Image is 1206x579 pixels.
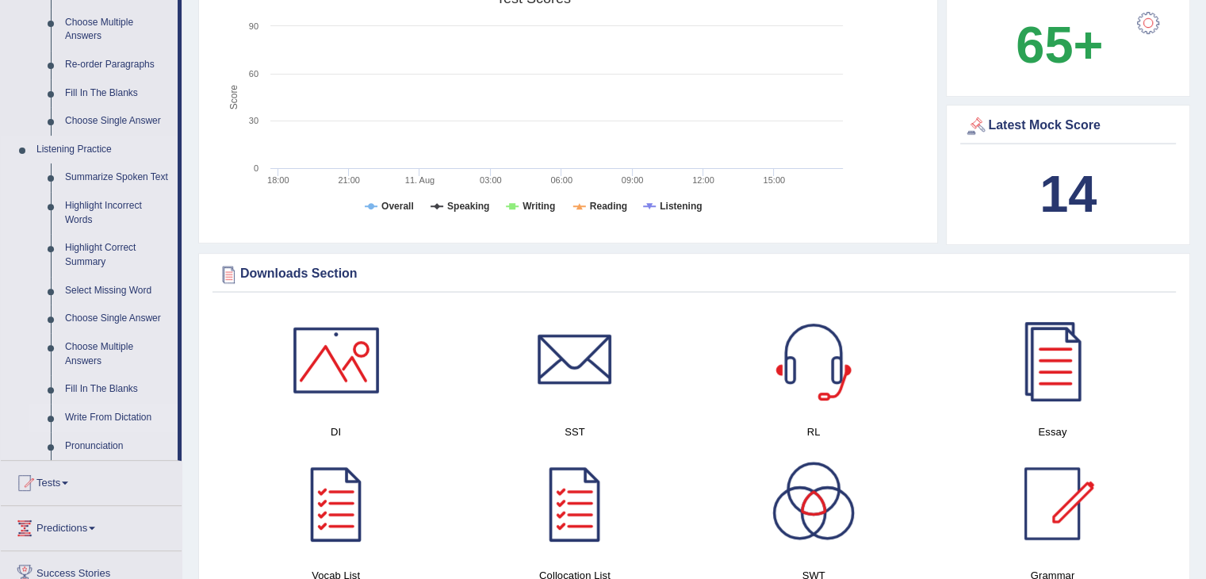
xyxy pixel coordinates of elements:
a: Highlight Correct Summary [58,234,178,276]
text: 06:00 [550,175,572,185]
div: Latest Mock Score [964,114,1172,138]
tspan: Speaking [447,201,489,212]
a: Select Missing Word [58,277,178,305]
tspan: 11. Aug [405,175,435,185]
a: Choose Single Answer [58,305,178,333]
h4: SST [463,424,686,440]
a: Highlight Incorrect Words [58,192,178,234]
text: 21:00 [338,175,360,185]
b: 14 [1039,165,1097,223]
a: Choose Single Answer [58,107,178,136]
h4: RL [703,424,925,440]
a: Pronunciation [58,432,178,461]
tspan: Listening [660,201,702,212]
text: 18:00 [267,175,289,185]
h4: Essay [941,424,1164,440]
div: Downloads Section [216,263,1172,286]
tspan: Overall [381,201,414,212]
a: Choose Multiple Answers [58,333,178,375]
text: 03:00 [480,175,502,185]
a: Write From Dictation [58,404,178,432]
a: Predictions [1,506,182,546]
text: 30 [249,116,258,125]
b: 65+ [1016,16,1103,74]
a: Tests [1,461,182,500]
text: 09:00 [622,175,644,185]
a: Re-order Paragraphs [58,51,178,79]
a: Summarize Spoken Text [58,163,178,192]
tspan: Reading [590,201,627,212]
a: Choose Multiple Answers [58,9,178,51]
tspan: Writing [523,201,555,212]
text: 0 [254,163,258,173]
text: 15:00 [763,175,785,185]
text: 90 [249,21,258,31]
a: Fill In The Blanks [58,375,178,404]
h4: DI [224,424,447,440]
text: 12:00 [692,175,714,185]
tspan: Score [228,85,239,110]
a: Fill In The Blanks [58,79,178,108]
a: Listening Practice [29,136,178,164]
text: 60 [249,69,258,79]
